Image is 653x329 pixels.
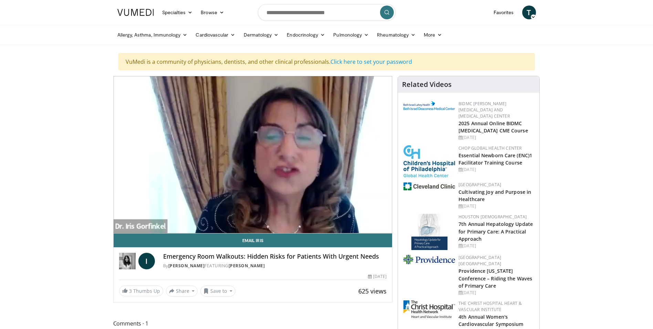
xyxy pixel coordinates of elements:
[119,286,163,296] a: 3 Thumbs Up
[113,319,393,328] span: Comments 1
[459,134,534,141] div: [DATE]
[459,203,534,209] div: [DATE]
[459,214,527,220] a: Houston [DEMOGRAPHIC_DATA]
[113,28,192,42] a: Allergy, Asthma, Immunology
[114,76,392,233] video-js: Video Player
[459,152,532,166] a: Essential Newborn Care (ENC)1 Facilitator Training Course
[138,253,155,269] a: I
[459,221,533,242] a: 7th Annual Hepatology Update for Primary Care: A Practical Approach
[373,28,420,42] a: Rheumatology
[459,268,532,289] a: Providence [US_STATE] Conference – Riding the Waves of Primary Care
[168,263,205,269] a: [PERSON_NAME]
[403,101,455,110] img: c96b19ec-a48b-46a9-9095-935f19585444.png.150x105_q85_autocrop_double_scale_upscale_version-0.2.png
[403,182,455,190] img: 1ef99228-8384-4f7a-af87-49a18d542794.png.150x105_q85_autocrop_double_scale_upscale_version-0.2.jpg
[459,120,528,134] a: 2025 Annual Online BIDMC [MEDICAL_DATA] CME Course
[459,167,534,173] div: [DATE]
[119,253,136,269] img: Dr. Iris Gorfinkel
[229,263,265,269] a: [PERSON_NAME]
[118,53,535,70] div: VuMedi is a community of physicians, dentists, and other clinical professionals.
[240,28,283,42] a: Dermatology
[129,288,132,294] span: 3
[330,58,412,66] a: Click here to set your password
[403,255,455,264] img: 9aead070-c8c9-47a8-a231-d8565ac8732e.png.150x105_q85_autocrop_double_scale_upscale_version-0.2.jpg
[402,80,452,89] h4: Related Videos
[163,263,387,269] div: By FEATURING
[283,28,329,42] a: Endocrinology
[403,145,455,177] img: 8fbf8b72-0f77-40e1-90f4-9648163fd298.jpg.150x105_q85_autocrop_double_scale_upscale_version-0.2.jpg
[368,273,387,280] div: [DATE]
[258,4,396,21] input: Search topics, interventions
[158,6,197,19] a: Specialties
[420,28,446,42] a: More
[329,28,373,42] a: Pulmonology
[459,300,522,312] a: The Christ Hospital Heart & Vascular Institute
[489,6,518,19] a: Favorites
[197,6,228,19] a: Browse
[117,9,154,16] img: VuMedi Logo
[459,145,522,151] a: CHOP Global Health Center
[459,189,531,202] a: Cultivating Joy and Purpose in Healthcare
[522,6,536,19] a: T
[459,182,501,188] a: [GEOGRAPHIC_DATA]
[411,214,447,250] img: 83b65fa9-3c25-403e-891e-c43026028dd2.jpg.150x105_q85_autocrop_double_scale_upscale_version-0.2.jpg
[459,290,534,296] div: [DATE]
[163,253,387,260] h4: Emergency Room Walkouts: Hidden Risks for Patients With Urgent Needs
[358,287,387,295] span: 625 views
[459,243,534,249] div: [DATE]
[166,286,198,297] button: Share
[403,300,455,318] img: 32b1860c-ff7d-4915-9d2b-64ca529f373e.jpg.150x105_q85_autocrop_double_scale_upscale_version-0.2.jpg
[191,28,239,42] a: Cardiovascular
[114,233,392,247] a: Email Iris
[200,286,235,297] button: Save to
[459,101,510,119] a: BIDMC [PERSON_NAME][MEDICAL_DATA] and [MEDICAL_DATA] Center
[459,255,501,267] a: [GEOGRAPHIC_DATA] [GEOGRAPHIC_DATA]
